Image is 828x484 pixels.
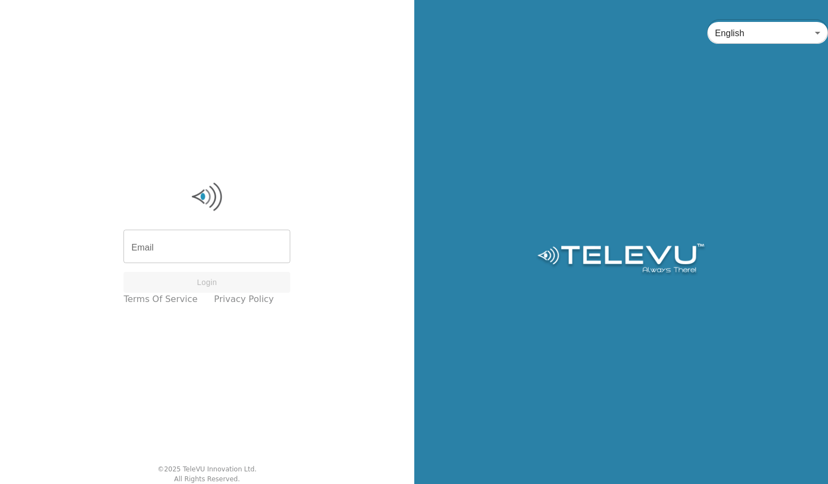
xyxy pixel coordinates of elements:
div: All Rights Reserved. [174,474,240,484]
a: Terms of Service [123,293,198,306]
a: Privacy Policy [214,293,274,306]
img: Logo [536,243,706,276]
div: © 2025 TeleVU Innovation Ltd. [157,464,257,474]
div: English [707,18,828,48]
img: Logo [123,180,290,213]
